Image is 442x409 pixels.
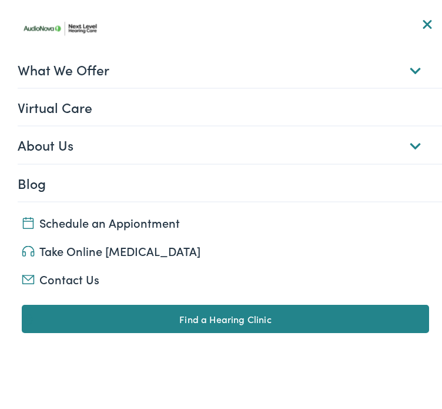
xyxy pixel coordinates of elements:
[22,310,35,322] img: A map pin icon in teal indicates location-related features or services.
[18,47,441,84] a: What We Offer
[22,210,428,227] a: Schedule an Appiontment
[22,267,428,283] a: Contact Us
[22,238,428,255] a: Take Online [MEDICAL_DATA]
[22,271,35,280] img: An icon representing mail communication is presented in a unique teal color.
[22,242,35,253] img: An icon symbolizing headphones, colored in teal, suggests audio-related services or features.
[18,122,441,159] a: About Us
[18,161,441,197] a: Blog
[18,85,441,121] a: Virtual Care
[22,301,428,329] a: Find a Hearing Clinic
[22,213,35,225] img: Calendar icon representing the ability to schedule a hearing test or hearing aid appointment at N...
